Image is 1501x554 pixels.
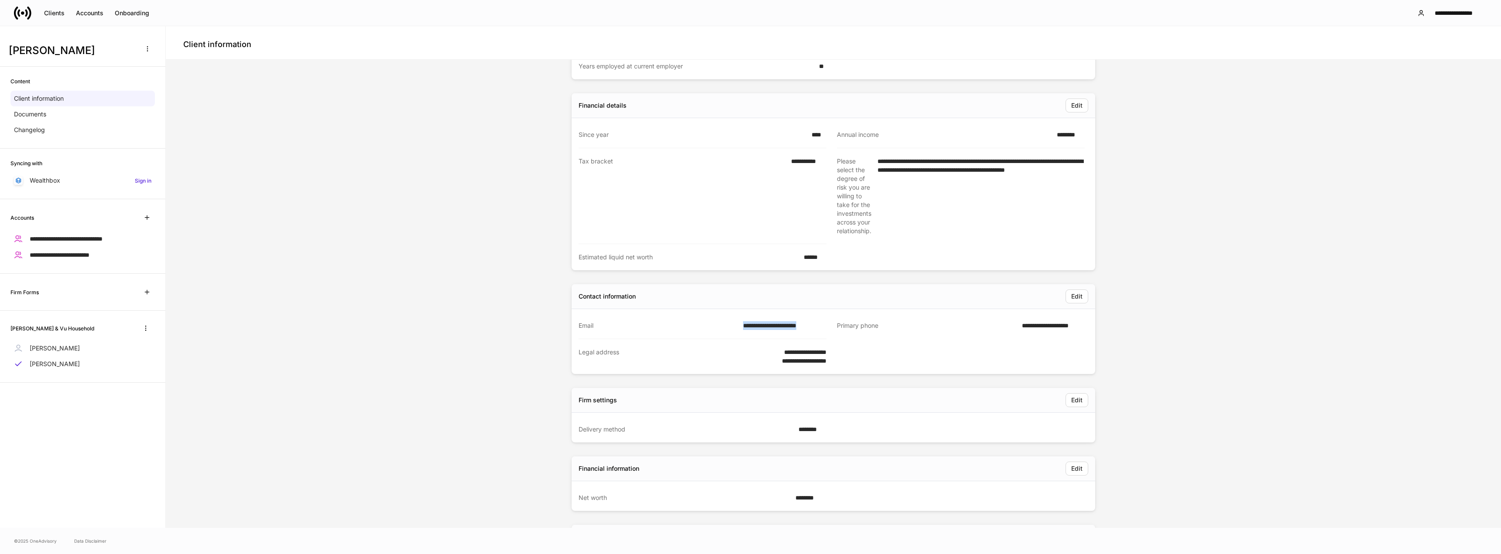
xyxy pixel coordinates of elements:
[579,396,617,404] div: Firm settings
[14,94,64,103] p: Client information
[579,101,627,110] div: Financial details
[44,10,65,16] div: Clients
[135,177,151,185] h6: Sign in
[579,425,793,434] div: Delivery method
[579,493,790,502] div: Net worth
[1066,462,1088,476] button: Edit
[579,253,798,262] div: Estimated liquid net worth
[115,10,149,16] div: Onboarding
[1071,466,1083,472] div: Edit
[10,356,155,372] a: [PERSON_NAME]
[30,176,60,185] p: Wealthbox
[1071,397,1083,403] div: Edit
[10,324,94,333] h6: [PERSON_NAME] & Vu Household
[30,344,80,353] p: [PERSON_NAME]
[10,214,34,222] h6: Accounts
[1066,289,1088,303] button: Edit
[74,537,106,544] a: Data Disclaimer
[183,39,251,50] h4: Client information
[837,321,1017,330] div: Primary phone
[579,321,738,330] div: Email
[579,62,814,71] div: Years employed at current employer
[579,130,806,139] div: Since year
[10,173,155,188] a: WealthboxSign in
[9,44,135,58] h3: [PERSON_NAME]
[10,340,155,356] a: [PERSON_NAME]
[10,106,155,122] a: Documents
[837,157,872,235] div: Please select the degree of risk you are willing to take for the investments across your relation...
[10,159,42,167] h6: Syncing with
[1066,393,1088,407] button: Edit
[30,360,80,368] p: [PERSON_NAME]
[14,110,46,119] p: Documents
[14,537,57,544] span: © 2025 OneAdvisory
[10,77,30,85] h6: Content
[76,10,103,16] div: Accounts
[837,130,1052,139] div: Annual income
[70,6,109,20] button: Accounts
[579,464,639,473] div: Financial information
[14,126,45,134] p: Changelog
[38,6,70,20] button: Clients
[10,288,39,296] h6: Firm Forms
[10,91,155,106] a: Client information
[1071,293,1083,299] div: Edit
[1066,99,1088,112] button: Edit
[10,122,155,138] a: Changelog
[1071,102,1083,109] div: Edit
[579,292,636,301] div: Contact information
[109,6,155,20] button: Onboarding
[579,348,761,365] div: Legal address
[579,157,786,235] div: Tax bracket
